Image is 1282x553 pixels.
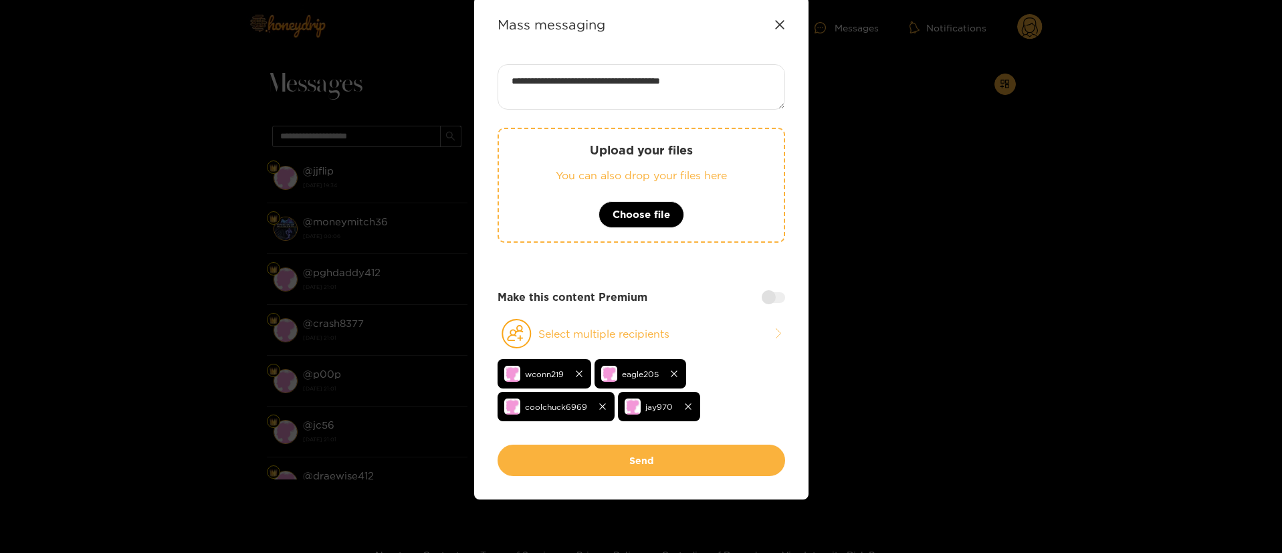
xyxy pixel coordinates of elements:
span: coolchuck6969 [525,399,587,415]
span: jay970 [645,399,673,415]
strong: Make this content Premium [498,290,647,305]
img: no-avatar.png [625,399,641,415]
span: wconn219 [525,366,564,382]
strong: Mass messaging [498,17,605,32]
p: Upload your files [526,142,757,158]
img: no-avatar.png [601,366,617,382]
img: no-avatar.png [504,366,520,382]
button: Send [498,445,785,476]
button: Select multiple recipients [498,318,785,349]
span: Choose file [613,207,670,223]
button: Choose file [599,201,684,228]
p: You can also drop your files here [526,168,757,183]
img: no-avatar.png [504,399,520,415]
span: eagle205 [622,366,659,382]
